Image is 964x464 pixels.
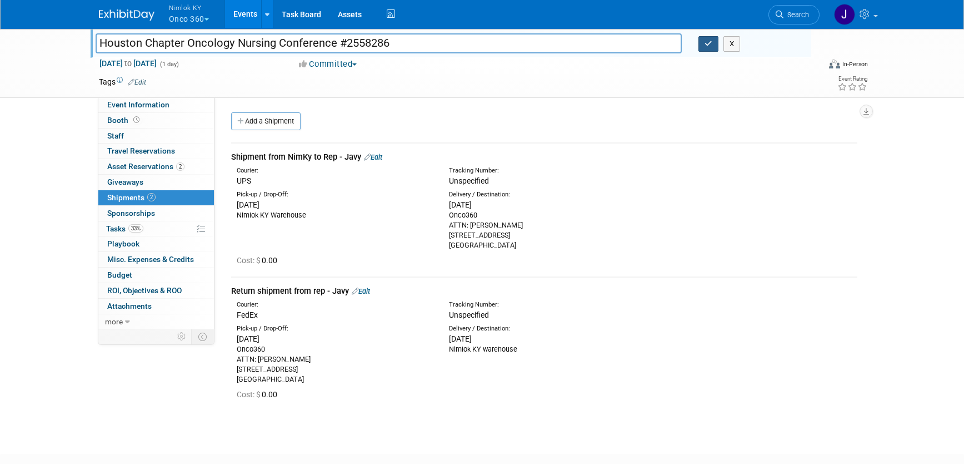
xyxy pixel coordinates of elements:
[172,329,192,344] td: Personalize Event Tab Strip
[237,256,262,265] span: Cost: $
[449,166,698,175] div: Tracking Number:
[449,344,645,354] div: Nimlok KY warehouse
[834,4,855,25] img: Jamie Dunn
[98,113,214,128] a: Booth
[99,58,157,68] span: [DATE] [DATE]
[98,268,214,283] a: Budget
[449,333,645,344] div: [DATE]
[237,166,432,175] div: Courier:
[237,324,432,333] div: Pick-up / Drop-Off:
[449,176,489,185] span: Unspecified
[107,255,194,264] span: Misc. Expenses & Credits
[107,146,175,155] span: Travel Reservations
[107,239,139,248] span: Playbook
[98,283,214,298] a: ROI, Objectives & ROO
[98,221,214,236] a: Tasks33%
[107,177,143,186] span: Giveaways
[98,97,214,112] a: Event Information
[107,302,152,310] span: Attachments
[237,309,432,320] div: FedEx
[754,58,868,75] div: Event Format
[237,256,282,265] span: 0.00
[295,58,361,70] button: Committed
[191,329,214,344] td: Toggle Event Tabs
[107,162,184,171] span: Asset Reservations
[449,210,645,250] div: Onco360 ATTN: [PERSON_NAME] [STREET_ADDRESS] [GEOGRAPHIC_DATA]
[131,116,142,124] span: Booth not reserved yet
[107,193,156,202] span: Shipments
[237,199,432,210] div: [DATE]
[723,36,741,52] button: X
[123,59,133,68] span: to
[237,190,432,199] div: Pick-up / Drop-Off:
[449,324,645,333] div: Delivery / Destination:
[98,236,214,251] a: Playbook
[106,224,143,233] span: Tasks
[842,60,868,68] div: In-Person
[98,299,214,314] a: Attachments
[107,209,155,218] span: Sponsorships
[98,206,214,221] a: Sponsorships
[231,112,301,130] a: Add a Shipment
[98,144,214,159] a: Travel Reservations
[237,300,432,309] div: Courier:
[107,116,142,125] span: Booth
[107,286,182,295] span: ROI, Objectives & ROO
[128,78,146,86] a: Edit
[768,5,820,24] a: Search
[176,162,184,171] span: 2
[237,210,432,220] div: Nimlok KY Warehouse
[107,131,124,140] span: Staff
[783,11,809,19] span: Search
[237,333,432,344] div: [DATE]
[98,314,214,329] a: more
[237,390,262,399] span: Cost: $
[98,190,214,205] a: Shipments2
[147,193,156,201] span: 2
[98,252,214,267] a: Misc. Expenses & Credits
[99,9,154,21] img: ExhibitDay
[107,100,169,109] span: Event Information
[159,61,179,68] span: (1 day)
[98,175,214,190] a: Giveaways
[829,60,840,68] img: Format-Inperson.png
[449,199,645,210] div: [DATE]
[237,390,282,399] span: 0.00
[107,270,132,279] span: Budget
[449,190,645,199] div: Delivery / Destination:
[231,151,857,163] div: Shipment from NimKy to Rep - Javy
[169,2,209,13] span: Nimlok KY
[237,175,432,186] div: UPS
[98,129,214,144] a: Staff
[237,344,432,384] div: Onco360 ATTN: [PERSON_NAME] [STREET_ADDRESS] [GEOGRAPHIC_DATA]
[99,76,146,87] td: Tags
[128,224,143,233] span: 33%
[449,310,489,319] span: Unspecified
[449,300,698,309] div: Tracking Number:
[352,287,370,295] a: Edit
[837,76,867,82] div: Event Rating
[98,159,214,174] a: Asset Reservations2
[364,153,382,161] a: Edit
[105,317,123,326] span: more
[231,285,857,297] div: Return shipment from rep - Javy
